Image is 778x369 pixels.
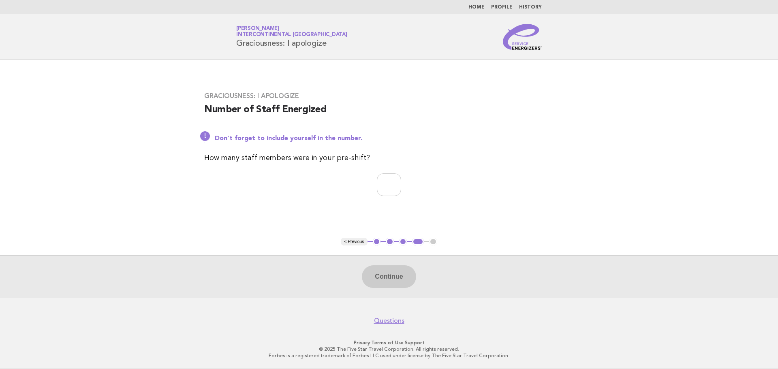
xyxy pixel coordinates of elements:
[141,339,637,346] p: · ·
[491,5,513,10] a: Profile
[468,5,485,10] a: Home
[341,238,367,246] button: < Previous
[412,238,424,246] button: 4
[141,352,637,359] p: Forbes is a registered trademark of Forbes LLC used under license by The Five Star Travel Corpora...
[399,238,407,246] button: 3
[215,134,574,143] p: Don't forget to include yourself in the number.
[236,26,347,47] h1: Graciousness: I apologize
[236,26,347,37] a: [PERSON_NAME]InterContinental [GEOGRAPHIC_DATA]
[204,103,574,123] h2: Number of Staff Energized
[386,238,394,246] button: 2
[141,346,637,352] p: © 2025 The Five Star Travel Corporation. All rights reserved.
[204,92,574,100] h3: Graciousness: I apologize
[204,152,574,164] p: How many staff members were in your pre-shift?
[371,340,404,346] a: Terms of Use
[519,5,542,10] a: History
[405,340,425,346] a: Support
[373,238,381,246] button: 1
[503,24,542,50] img: Service Energizers
[374,317,404,325] a: Questions
[236,32,347,38] span: InterContinental [GEOGRAPHIC_DATA]
[354,340,370,346] a: Privacy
